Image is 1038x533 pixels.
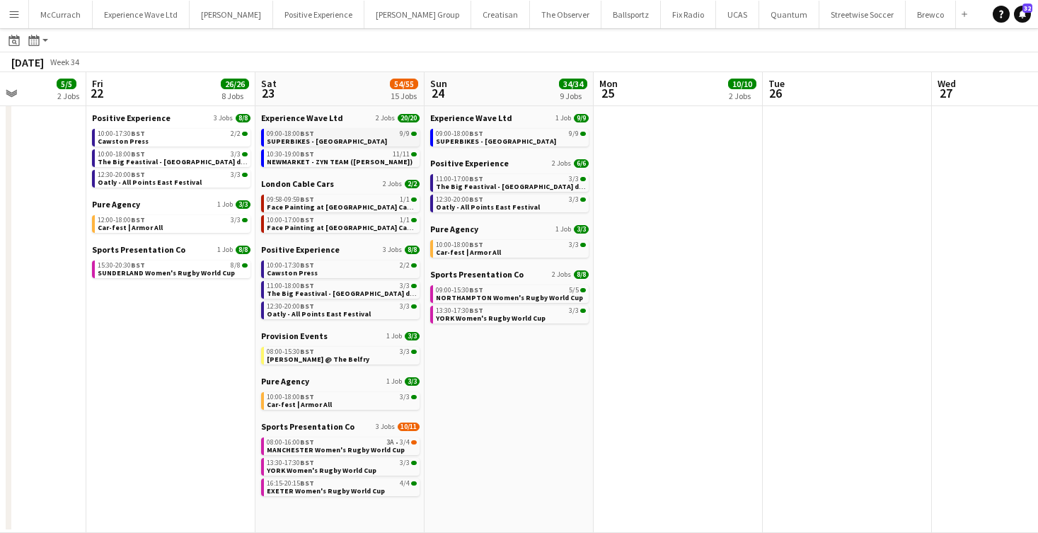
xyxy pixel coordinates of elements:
[236,114,250,122] span: 8/8
[98,130,145,137] span: 10:00-17:30
[236,200,250,209] span: 3/3
[98,151,145,158] span: 10:00-18:00
[261,376,420,421] div: Pure Agency1 Job3/310:00-18:00BST3/3Car-fest | Armor All
[411,304,417,309] span: 3/3
[559,79,587,89] span: 34/34
[98,171,145,178] span: 12:30-20:00
[131,215,145,224] span: BST
[267,262,314,269] span: 10:00-17:30
[267,202,434,212] span: Face Painting at London Cable Cars
[383,246,402,254] span: 3 Jobs
[569,130,579,137] span: 9/9
[231,151,241,158] span: 3/3
[430,269,589,280] a: Sports Presentation Co2 Jobs8/8
[267,355,369,364] span: Betfred Masters @ The Belfry
[580,132,586,136] span: 9/9
[906,1,956,28] button: Brewco
[411,152,417,156] span: 11/11
[405,332,420,340] span: 3/3
[430,158,509,168] span: Positive Experience
[386,332,402,340] span: 1 Job
[580,243,586,247] span: 3/3
[729,91,756,101] div: 2 Jobs
[261,77,277,90] span: Sat
[400,303,410,310] span: 3/3
[555,114,571,122] span: 1 Job
[376,114,395,122] span: 2 Jobs
[267,466,376,475] span: YORK Women's Rugby World Cup
[300,302,314,311] span: BST
[90,85,103,101] span: 22
[267,157,413,166] span: NEWMARKET - ZYN TEAM (Sugababes)
[716,1,759,28] button: UCAS
[661,1,716,28] button: Fix Radio
[411,197,417,202] span: 1/1
[98,223,163,232] span: Car-fest | Armor All
[267,437,417,454] a: 08:00-16:00BST3A•3/4MANCHESTER Women's Rugby World Cup
[430,113,589,158] div: Experience Wave Ltd1 Job9/909:00-18:00BST9/9SUPERBIKES - [GEOGRAPHIC_DATA]
[92,199,250,210] a: Pure Agency1 Job3/3
[267,195,417,211] a: 09:58-09:59BST1/1Face Painting at [GEOGRAPHIC_DATA] Cable Cars
[98,170,248,186] a: 12:30-20:00BST3/3Oatly - All Points East Festival
[261,421,420,432] a: Sports Presentation Co3 Jobs10/11
[131,260,145,270] span: BST
[436,182,596,191] span: The Big Feastival - Belvoir Farm drinks
[376,423,395,431] span: 3 Jobs
[98,217,145,224] span: 12:00-18:00
[552,270,571,279] span: 2 Jobs
[569,176,579,183] span: 3/3
[400,394,410,401] span: 3/3
[580,309,586,313] span: 3/3
[11,55,44,69] div: [DATE]
[29,1,93,28] button: McCurrach
[267,478,417,495] a: 16:15-20:15BST4/4EXETER Women's Rugby World Cup
[259,85,277,101] span: 23
[221,79,249,89] span: 26/26
[217,246,233,254] span: 1 Job
[98,137,149,146] span: Cawston Press
[469,285,483,294] span: BST
[400,130,410,137] span: 9/9
[261,421,354,432] span: Sports Presentation Co
[436,130,483,137] span: 09:00-18:00
[574,114,589,122] span: 9/9
[98,149,248,166] a: 10:00-18:00BST3/3The Big Feastival - [GEOGRAPHIC_DATA] drinks
[267,289,427,298] span: The Big Feastival - Belvoir Farm drinks
[569,307,579,314] span: 3/3
[400,459,410,466] span: 3/3
[400,217,410,224] span: 1/1
[436,240,586,256] a: 10:00-18:00BST3/3Car-fest | Armor All
[599,77,618,90] span: Mon
[469,129,483,138] span: BST
[300,392,314,401] span: BST
[267,217,314,224] span: 10:00-17:00
[131,170,145,179] span: BST
[552,159,571,168] span: 2 Jobs
[436,293,583,302] span: NORTHAMPTON Women's Rugby World Cup
[98,215,248,231] a: 12:00-18:00BST3/3Car-fest | Armor All
[92,113,171,123] span: Positive Experience
[411,481,417,486] span: 4/4
[261,244,420,331] div: Positive Experience3 Jobs8/810:00-17:30BST2/2Cawston Press11:00-18:00BST3/3The Big Feastival - [G...
[405,377,420,386] span: 3/3
[436,196,483,203] span: 12:30-20:00
[300,458,314,467] span: BST
[92,113,250,123] a: Positive Experience3 Jobs8/8
[267,130,314,137] span: 09:00-18:00
[386,377,402,386] span: 1 Job
[405,246,420,254] span: 8/8
[436,202,540,212] span: Oatly - All Points East Festival
[436,285,586,302] a: 09:00-15:30BST5/5NORTHAMPTON Women's Rugby World Cup
[430,158,589,224] div: Positive Experience2 Jobs6/611:00-17:00BST3/3The Big Feastival - [GEOGRAPHIC_DATA] drinks12:30-20...
[411,350,417,354] span: 3/3
[560,91,587,101] div: 9 Jobs
[938,77,956,90] span: Wed
[411,461,417,465] span: 3/3
[267,439,314,446] span: 08:00-16:00
[300,260,314,270] span: BST
[92,244,250,255] a: Sports Presentation Co1 Job8/8
[98,262,145,269] span: 15:30-20:30
[261,244,420,255] a: Positive Experience3 Jobs8/8
[430,269,524,280] span: Sports Presentation Co
[261,113,420,178] div: Experience Wave Ltd2 Jobs20/2009:00-18:00BST9/9SUPERBIKES - [GEOGRAPHIC_DATA]10:30-19:00BST11/11N...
